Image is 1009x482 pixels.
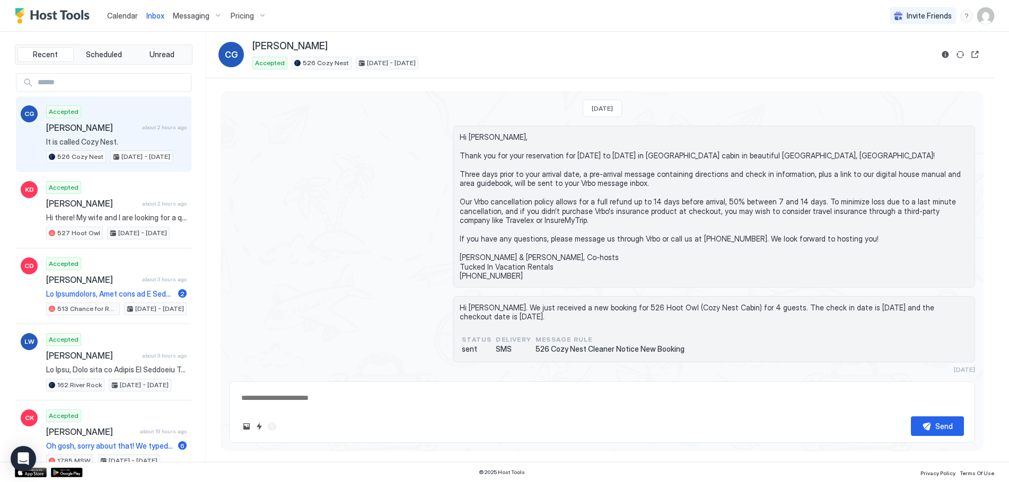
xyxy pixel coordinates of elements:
span: Calendar [107,11,138,20]
span: [PERSON_NAME] [46,274,138,285]
span: about 2 hours ago [142,200,187,207]
span: Invite Friends [907,11,952,21]
span: KD [25,185,34,194]
span: Oh gosh, sorry about that! We typed a reply earlier, but it looks like it didn’t go through. When... [46,441,174,451]
button: Upload image [240,420,253,433]
span: about 3 hours ago [142,352,187,359]
span: [PERSON_NAME] [46,426,136,437]
span: Accepted [49,183,78,192]
span: [DATE] - [DATE] [109,456,157,466]
span: CG [225,48,238,61]
span: Pricing [231,11,254,21]
div: Open Intercom Messenger [11,446,36,471]
span: Unread [150,50,174,59]
span: 1785 MSW [57,456,91,466]
button: Scheduled [76,47,132,62]
span: [PERSON_NAME] [46,198,138,209]
span: Inbox [146,11,164,20]
span: [DATE] - [DATE] [120,380,169,390]
span: status [462,335,492,344]
span: SMS [496,344,531,354]
span: Accepted [49,259,78,269]
a: Terms Of Use [960,467,994,478]
span: 527 Hoot Owl [57,228,100,238]
div: tab-group [15,44,192,65]
span: Lo Ipsu, Dolo sita co Adipis El Seddoeiu Tempori’ Utlab Etdo Magna al enimadm veniamquisn! Exer u... [46,365,187,374]
span: Messaging [173,11,209,21]
span: © 2025 Host Tools [479,469,525,476]
span: Hi [PERSON_NAME], Thank you for your reservation for [DATE] to [DATE] in [GEOGRAPHIC_DATA] cabin ... [460,132,968,281]
span: [DATE] - [DATE] [121,152,170,162]
span: Accepted [255,58,285,68]
span: Hi there! My wife and I are looking for a quick getaway and your cabin looks perfect! Our [DEMOGR... [46,213,187,222]
span: [PERSON_NAME] [46,350,138,361]
input: Input Field [33,74,191,92]
a: Inbox [146,10,164,21]
span: Message Rule [536,335,685,344]
span: 526 Cozy Nest [303,58,349,68]
span: [DATE] [954,365,975,373]
span: 513 Chance for Romance [57,304,117,314]
a: Google Play Store [51,468,83,477]
span: LW [24,337,34,346]
span: Delivery [496,335,531,344]
span: about 19 hours ago [140,428,187,435]
span: 162 River Rock [57,380,102,390]
span: Accepted [49,107,78,117]
span: Scheduled [86,50,122,59]
span: CD [24,261,34,271]
span: [PERSON_NAME] [46,122,138,133]
span: [DATE] - [DATE] [135,304,184,314]
span: CG [24,109,34,119]
span: It is called Cozy Nest. [46,137,187,147]
div: Send [935,421,953,432]
a: App Store [15,468,47,477]
span: Recent [33,50,58,59]
span: CK [25,413,34,423]
button: Sync reservation [954,48,967,61]
span: Accepted [49,335,78,344]
span: Privacy Policy [920,470,955,476]
a: Privacy Policy [920,467,955,478]
button: Unread [134,47,190,62]
button: Send [911,416,964,436]
span: [DATE] - [DATE] [367,58,416,68]
span: Lo Ipsumdolors, Amet cons ad E Seddoe tem Incidid utlab et Doloremagn al enimadm veniamquisn! Exe... [46,289,174,299]
button: Open reservation [969,48,981,61]
button: Quick reply [253,420,266,433]
span: 526 Cozy Nest [57,152,103,162]
span: Accepted [49,411,78,421]
span: 6 [180,442,185,450]
a: Host Tools Logo [15,8,94,24]
span: Terms Of Use [960,470,994,476]
div: menu [960,10,973,22]
span: about 2 hours ago [142,124,187,131]
button: Reservation information [939,48,952,61]
span: sent [462,344,492,354]
button: Recent [17,47,74,62]
span: [DATE] - [DATE] [118,228,167,238]
span: 2 [180,290,185,298]
span: 526 Cozy Nest Cleaner Notice New Booking [536,344,685,354]
a: Calendar [107,10,138,21]
span: Hi [PERSON_NAME]. We just received a new booking for 526 Hoot Owl (Cozy Nest Cabin) for 4 guests.... [460,303,968,322]
span: [PERSON_NAME] [252,40,328,52]
span: about 3 hours ago [142,276,187,283]
span: [DATE] [592,104,613,112]
div: User profile [977,7,994,24]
